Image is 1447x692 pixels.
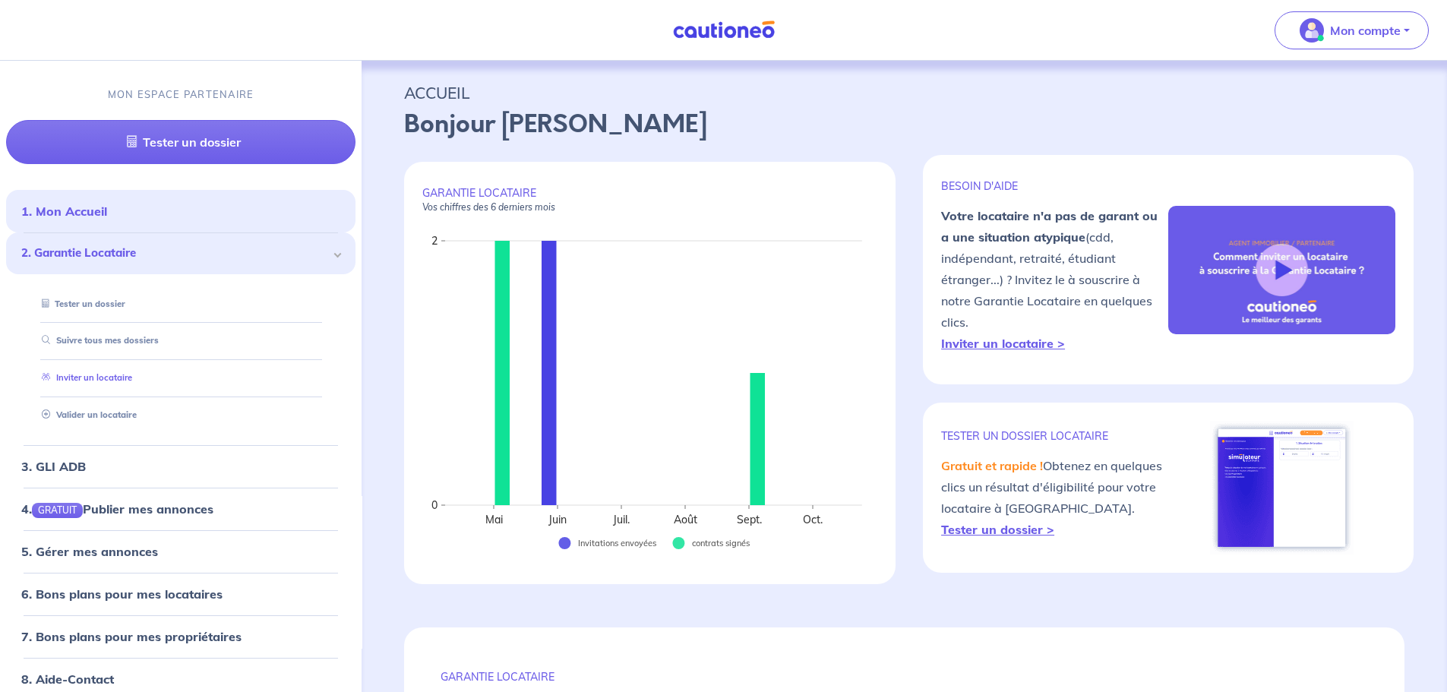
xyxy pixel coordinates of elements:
p: GARANTIE LOCATAIRE [422,186,877,213]
a: Inviter un locataire [36,372,132,383]
a: 4.GRATUITPublier mes annonces [21,501,213,517]
text: 2 [431,234,438,248]
text: Juin [548,513,567,526]
strong: Votre locataire n'a pas de garant ou a une situation atypique [941,208,1158,245]
div: 4.GRATUITPublier mes annonces [6,494,355,524]
p: BESOIN D'AIDE [941,179,1168,193]
a: 7. Bons plans pour mes propriétaires [21,629,242,644]
div: Suivre tous mes dossiers [24,329,337,354]
text: Mai [485,513,503,526]
p: MON ESPACE PARTENAIRE [108,87,254,102]
p: Obtenez en quelques clics un résultat d'éligibilité pour votre locataire à [GEOGRAPHIC_DATA]. [941,455,1168,540]
a: 5. Gérer mes annonces [21,544,158,559]
a: Tester un dossier [36,299,125,309]
a: Suivre tous mes dossiers [36,336,159,346]
div: 7. Bons plans pour mes propriétaires [6,621,355,652]
img: Cautioneo [667,21,781,39]
p: GARANTIE LOCATAIRE [441,670,1368,684]
div: Tester un dossier [24,292,337,317]
div: 6. Bons plans pour mes locataires [6,579,355,609]
text: Oct. [803,513,823,526]
text: Sept. [737,513,762,526]
a: 6. Bons plans pour mes locataires [21,586,223,602]
p: TESTER un dossier locataire [941,429,1168,443]
a: Inviter un locataire > [941,336,1065,351]
div: 1. Mon Accueil [6,196,355,226]
img: illu_account_valid_menu.svg [1300,18,1324,43]
text: 0 [431,498,438,512]
a: Tester un dossier [6,120,355,164]
p: ACCUEIL [404,79,1404,106]
a: Tester un dossier > [941,522,1054,537]
span: 2. Garantie Locataire [21,245,329,262]
img: video-gli-new-none.jpg [1168,206,1395,333]
div: Inviter un locataire [24,365,337,390]
text: Juil. [612,513,630,526]
em: Gratuit et rapide ! [941,458,1043,473]
div: Valider un locataire [24,403,337,428]
div: 5. Gérer mes annonces [6,536,355,567]
text: Août [674,513,697,526]
img: simulateur.png [1210,421,1354,555]
a: 3. GLI ADB [21,459,86,474]
button: illu_account_valid_menu.svgMon compte [1275,11,1429,49]
p: (cdd, indépendant, retraité, étudiant étranger...) ? Invitez le à souscrire à notre Garantie Loca... [941,205,1168,354]
div: 3. GLI ADB [6,451,355,482]
a: 1. Mon Accueil [21,204,107,219]
div: 2. Garantie Locataire [6,232,355,274]
em: Vos chiffres des 6 derniers mois [422,201,555,213]
p: Bonjour [PERSON_NAME] [404,106,1404,143]
a: 8. Aide-Contact [21,671,114,687]
p: Mon compte [1330,21,1401,39]
a: Valider un locataire [36,409,137,420]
